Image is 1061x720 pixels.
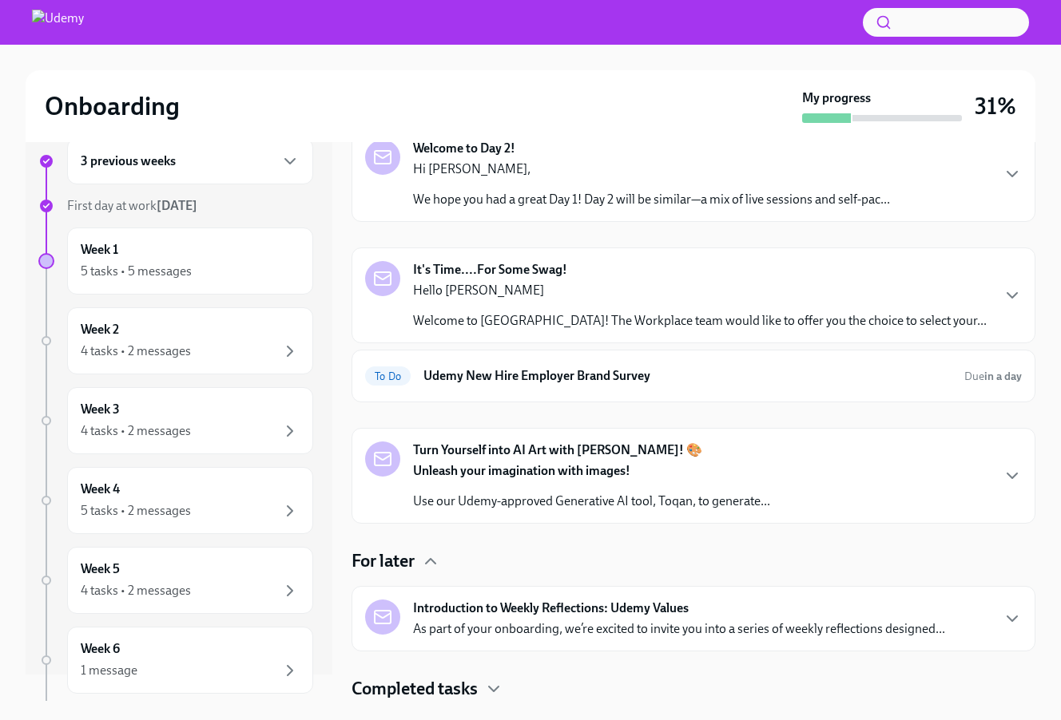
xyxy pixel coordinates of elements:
h6: Week 5 [81,560,120,578]
strong: It's Time....For Some Swag! [413,261,567,279]
h6: Week 2 [81,321,119,338]
div: 3 previous weeks [67,138,313,184]
h4: Completed tasks [352,677,478,701]
div: 4 tasks • 2 messages [81,582,191,599]
h4: For later [352,549,415,573]
strong: in a day [984,370,1022,383]
span: To Do [365,370,411,382]
img: Udemy [32,10,84,35]
h6: 3 previous weeks [81,152,176,170]
h6: Week 6 [81,640,120,658]
h6: Week 3 [81,401,120,418]
span: August 30th, 2025 11:00 [964,369,1022,384]
div: 5 tasks • 5 messages [81,263,192,280]
a: To DoUdemy New Hire Employer Brand SurveyDuein a day [365,363,1022,389]
strong: Welcome to Day 2! [413,140,515,157]
a: Week 15 tasks • 5 messages [38,227,313,295]
a: Week 24 tasks • 2 messages [38,307,313,374]
a: Week 45 tasks • 2 messages [38,467,313,534]
div: Completed tasks [352,677,1035,701]
a: First day at work[DATE] [38,197,313,215]
strong: Introduction to Weekly Reflections: Udemy Values [413,599,689,617]
h3: 31% [975,92,1016,121]
p: Hi [PERSON_NAME], [413,160,890,178]
p: Use our Udemy-approved Generative AI tool, Toqan, to generate... [413,493,770,510]
div: 1 message [81,662,137,679]
div: 5 tasks • 2 messages [81,502,191,520]
strong: [DATE] [157,198,197,213]
p: Welcome to [GEOGRAPHIC_DATA]! The Workplace team would like to offer you the choice to select you... [413,312,987,330]
div: 4 tasks • 2 messages [81,342,191,360]
strong: Turn Yourself into AI Art with [PERSON_NAME]! 🎨 [413,441,702,459]
strong: Unleash your imagination with images! [413,463,630,478]
strong: My progress [802,89,871,107]
p: We hope you had a great Day 1! Day 2 will be similar—a mix of live sessions and self-pac... [413,191,890,208]
div: 4 tasks • 2 messages [81,422,191,440]
p: As part of your onboarding, we’re excited to invite you into a series of weekly reflections desig... [413,620,945,638]
a: Week 34 tasks • 2 messages [38,387,313,454]
span: Due [964,370,1022,383]
p: Hello [PERSON_NAME] [413,282,987,299]
div: For later [352,549,1035,573]
h6: Week 4 [81,481,120,498]
h6: Udemy New Hire Employer Brand Survey [423,367,952,385]
a: Week 54 tasks • 2 messages [38,547,313,614]
h2: Onboarding [45,90,180,122]
a: Week 61 message [38,627,313,694]
h6: Week 1 [81,241,118,259]
span: First day at work [67,198,197,213]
